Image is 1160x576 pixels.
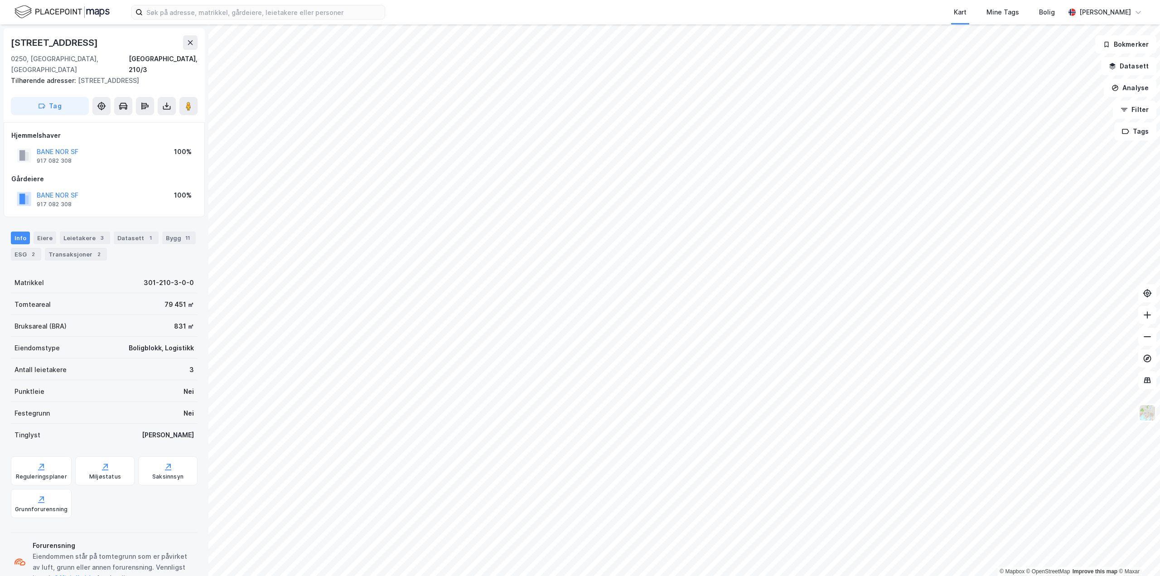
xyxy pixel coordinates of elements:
div: ESG [11,248,41,261]
div: [GEOGRAPHIC_DATA], 210/3 [129,53,198,75]
div: Saksinnsyn [152,473,184,480]
div: 79 451 ㎡ [164,299,194,310]
button: Bokmerker [1095,35,1156,53]
div: 2 [94,250,103,259]
div: Tomteareal [14,299,51,310]
div: Nei [184,386,194,397]
div: Reguleringsplaner [16,473,67,480]
div: Antall leietakere [14,364,67,375]
div: Punktleie [14,386,44,397]
div: [STREET_ADDRESS] [11,75,190,86]
img: logo.f888ab2527a4732fd821a326f86c7f29.svg [14,4,110,20]
div: Eiendomstype [14,343,60,353]
div: Transaksjoner [45,248,107,261]
div: Tinglyst [14,430,40,440]
div: Leietakere [60,232,110,244]
input: Søk på adresse, matrikkel, gårdeiere, leietakere eller personer [143,5,385,19]
button: Tag [11,97,89,115]
div: Grunnforurensning [15,506,68,513]
button: Tags [1114,122,1156,140]
div: Nei [184,408,194,419]
div: Kontrollprogram for chat [1115,532,1160,576]
div: 831 ㎡ [174,321,194,332]
div: 2 [29,250,38,259]
button: Analyse [1104,79,1156,97]
div: Kart [954,7,967,18]
div: Mine Tags [986,7,1019,18]
div: [STREET_ADDRESS] [11,35,100,50]
img: Z [1139,404,1156,421]
div: 917 082 308 [37,157,72,165]
div: Hjemmelshaver [11,130,197,141]
div: Bolig [1039,7,1055,18]
div: 100% [174,190,192,201]
a: Mapbox [1000,568,1025,575]
div: 11 [183,233,192,242]
button: Filter [1113,101,1156,119]
div: Festegrunn [14,408,50,419]
div: Bruksareal (BRA) [14,321,67,332]
div: Gårdeiere [11,174,197,184]
div: [PERSON_NAME] [142,430,194,440]
div: 917 082 308 [37,201,72,208]
a: Improve this map [1073,568,1117,575]
a: OpenStreetMap [1026,568,1070,575]
div: Miljøstatus [89,473,121,480]
div: [PERSON_NAME] [1079,7,1131,18]
div: 3 [189,364,194,375]
div: 1 [146,233,155,242]
div: Datasett [114,232,159,244]
button: Datasett [1101,57,1156,75]
div: Info [11,232,30,244]
div: 301-210-3-0-0 [144,277,194,288]
span: Tilhørende adresser: [11,77,78,84]
iframe: Chat Widget [1115,532,1160,576]
div: 0250, [GEOGRAPHIC_DATA], [GEOGRAPHIC_DATA] [11,53,129,75]
div: Eiere [34,232,56,244]
div: Matrikkel [14,277,44,288]
div: 3 [97,233,106,242]
div: Forurensning [33,540,194,551]
div: 100% [174,146,192,157]
div: Boligblokk, Logistikk [129,343,194,353]
div: Bygg [162,232,196,244]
